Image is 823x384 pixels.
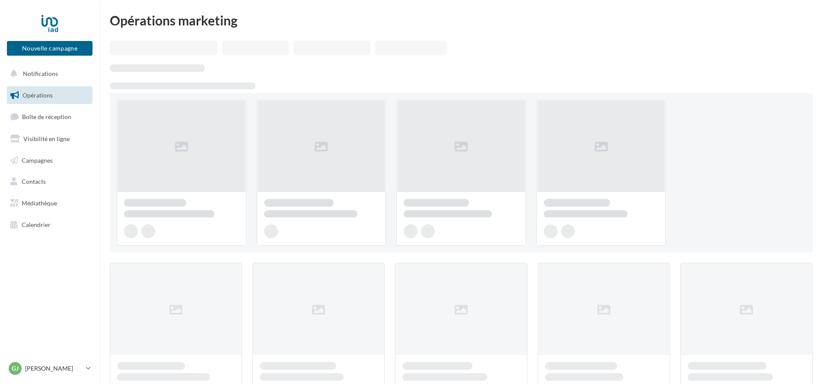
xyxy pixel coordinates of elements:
[5,194,94,212] a: Médiathèque
[7,41,93,56] button: Nouvelle campagne
[5,86,94,104] a: Opérations
[5,130,94,148] a: Visibilité en ligne
[22,178,46,185] span: Contacts
[7,360,93,377] a: GJ [PERSON_NAME]
[12,364,19,373] span: GJ
[5,65,91,83] button: Notifications
[5,107,94,126] a: Boîte de réception
[5,216,94,234] a: Calendrier
[22,113,71,120] span: Boîte de réception
[22,156,53,164] span: Campagnes
[22,91,53,99] span: Opérations
[25,364,83,373] p: [PERSON_NAME]
[23,70,58,77] span: Notifications
[22,221,51,228] span: Calendrier
[22,199,57,207] span: Médiathèque
[5,151,94,170] a: Campagnes
[5,173,94,191] a: Contacts
[110,14,813,27] div: Opérations marketing
[23,135,70,142] span: Visibilité en ligne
